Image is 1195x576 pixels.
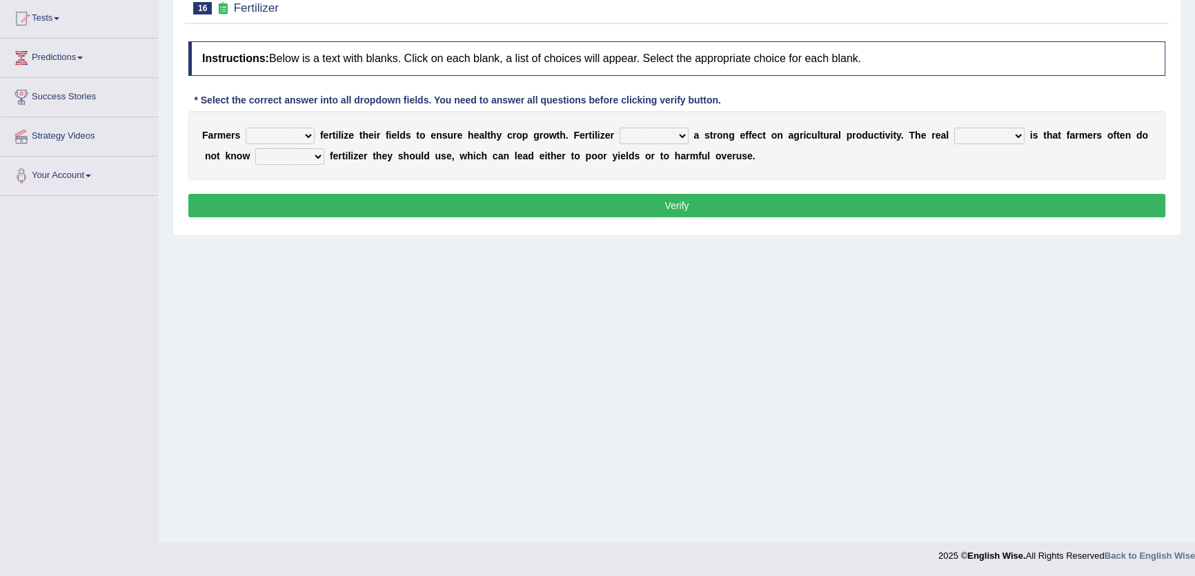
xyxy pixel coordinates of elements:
b: T [909,130,915,141]
b: t [416,130,419,141]
b: r [713,130,716,141]
b: h [560,130,566,141]
b: y [496,130,502,141]
b: r [732,150,735,161]
small: Fertilizer [234,1,279,14]
b: s [398,150,404,161]
b: i [335,130,338,141]
b: F [202,130,208,141]
b: e [740,130,745,141]
b: f [330,150,333,161]
b: r [513,130,516,141]
b: p [847,130,853,141]
b: e [540,150,545,161]
b: s [742,150,747,161]
b: n [436,130,442,141]
b: s [634,150,640,161]
b: n [503,150,509,161]
b: n [722,130,729,141]
b: r [364,150,367,161]
b: e [446,150,452,161]
b: z [353,150,358,161]
b: t [373,150,376,161]
b: t [660,150,664,161]
b: o [543,130,549,141]
b: l [421,150,424,161]
b: e [226,130,231,141]
b: f [698,150,702,161]
b: t [333,130,336,141]
b: f [386,130,389,141]
b: t [217,150,220,161]
b: f [320,130,324,141]
b: l [838,130,841,141]
b: f [749,130,752,141]
b: e [921,130,927,141]
b: t [1058,130,1061,141]
b: h [1047,130,1053,141]
b: f [745,130,749,141]
b: o [856,130,862,141]
b: i [890,130,893,141]
b: h [376,150,382,161]
b: d [629,150,635,161]
b: c [493,150,498,161]
b: r [213,130,217,141]
b: n [777,130,783,141]
b: t [487,130,491,141]
b: o [597,150,604,161]
b: h [468,130,474,141]
b: e [580,130,585,141]
b: r [651,150,655,161]
b: u [868,130,874,141]
b: i [473,150,476,161]
b: y [896,130,901,141]
b: z [344,130,348,141]
b: r [377,130,380,141]
b: y [387,150,393,161]
b: l [348,150,350,161]
b: l [946,130,949,141]
b: d [399,130,406,141]
b: r [453,130,457,141]
b: o [409,150,415,161]
b: e [348,130,354,141]
b: o [591,150,597,161]
b: e [936,130,941,141]
b: c [873,130,879,141]
b: f [1113,130,1116,141]
b: t [547,150,551,161]
b: u [811,130,818,141]
b: e [324,130,329,141]
b: l [818,130,820,141]
b: r [328,130,332,141]
b: a [1052,130,1058,141]
b: z [600,130,605,141]
b: t [762,130,766,141]
b: i [592,130,595,141]
b: s [1096,130,1102,141]
b: r [540,130,543,141]
b: r [686,150,689,161]
a: Predictions [1,39,158,73]
b: h [467,150,473,161]
b: a [479,130,484,141]
b: u [736,150,742,161]
div: * Select the correct answer into all dropdown fields. You need to answer all questions before cli... [188,93,727,108]
b: o [419,130,426,141]
b: a [788,130,793,141]
b: t [893,130,896,141]
a: Back to English Wise [1105,550,1195,561]
b: r [800,130,803,141]
b: h [362,130,368,141]
b: o [237,150,243,161]
b: u [415,150,422,161]
div: 2025 © All Rights Reserved [938,542,1195,562]
b: d [424,150,430,161]
b: s [704,130,710,141]
b: g [533,130,540,141]
b: r [338,150,342,161]
b: t [571,150,575,161]
b: s [441,150,446,161]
